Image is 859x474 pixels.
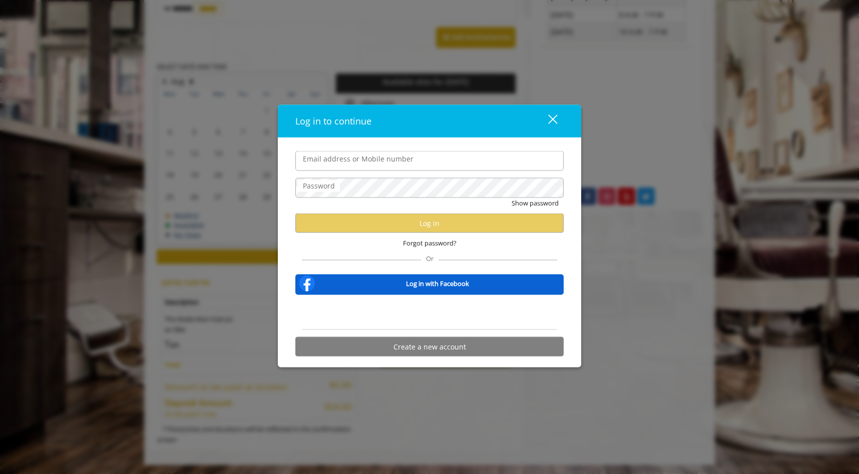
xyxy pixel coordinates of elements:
img: facebook-logo [297,273,317,293]
label: Password [298,180,340,191]
label: Email address or Mobile number [298,153,418,164]
span: Forgot password? [403,238,457,248]
div: close dialog [537,113,557,128]
input: Password [295,178,564,198]
button: close dialog [530,111,564,131]
iframe: Sign in with Google Button [379,301,481,323]
span: Or [421,254,439,263]
button: Show password [512,198,559,208]
span: Log in to continue [295,115,371,127]
button: Log in [295,213,564,233]
button: Create a new account [295,337,564,356]
b: Log in with Facebook [406,278,469,288]
input: Email address or Mobile number [295,151,564,171]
